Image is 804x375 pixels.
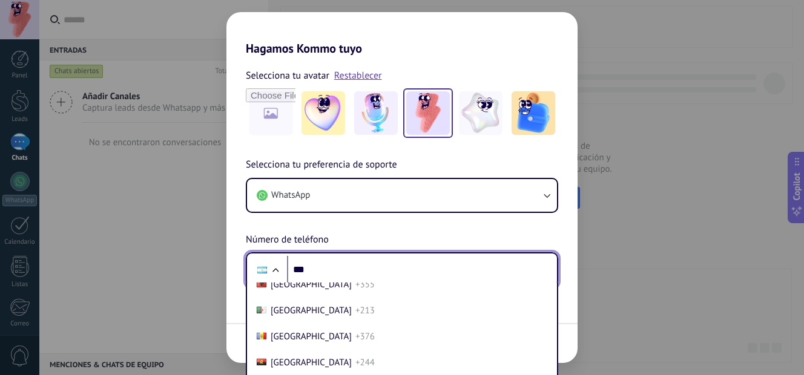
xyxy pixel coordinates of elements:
[246,68,329,83] span: Selecciona tu avatar
[246,232,329,248] span: Número de teléfono
[354,91,398,135] img: -2.jpeg
[301,91,345,135] img: -1.jpeg
[271,279,352,290] span: [GEOGRAPHIC_DATA]
[355,279,375,290] span: +355
[247,179,557,212] button: WhatsApp
[459,91,502,135] img: -4.jpeg
[271,331,352,342] span: [GEOGRAPHIC_DATA]
[355,357,375,368] span: +244
[406,91,450,135] img: -3.jpeg
[246,157,397,173] span: Selecciona tu preferencia de soporte
[226,12,578,56] h2: Hagamos Kommo tuyo
[355,331,375,342] span: +376
[251,257,274,282] div: Argentina: + 54
[334,70,382,82] a: Restablecer
[512,91,555,135] img: -5.jpeg
[271,357,352,368] span: [GEOGRAPHIC_DATA]
[355,305,375,316] span: +213
[271,189,310,201] span: WhatsApp
[271,305,352,316] span: [GEOGRAPHIC_DATA]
